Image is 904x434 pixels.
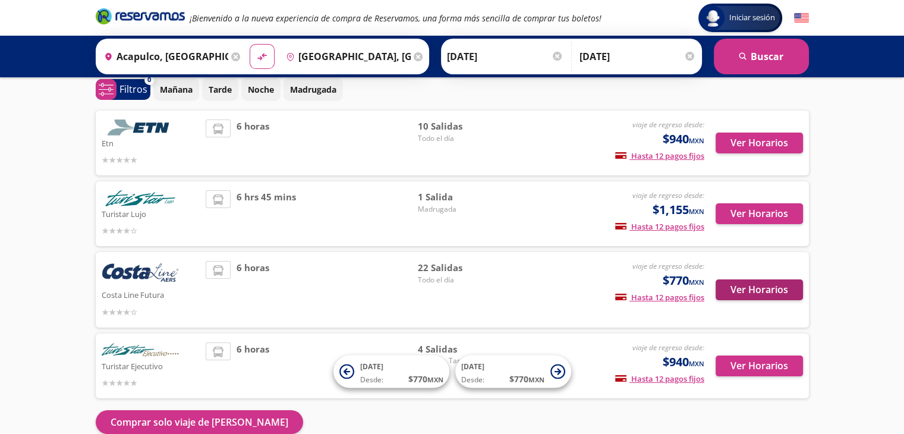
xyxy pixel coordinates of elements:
[119,82,147,96] p: Filtros
[615,373,704,384] span: Hasta 12 pagos fijos
[615,150,704,161] span: Hasta 12 pagos fijos
[102,136,200,150] p: Etn
[632,190,704,200] em: viaje de regreso desde:
[237,261,269,319] span: 6 horas
[237,190,296,237] span: 6 hrs 45 mins
[102,287,200,301] p: Costa Line Futura
[418,342,501,356] span: 4 Salidas
[418,190,501,204] span: 1 Salida
[241,78,281,101] button: Noche
[663,353,704,371] span: $940
[290,83,336,96] p: Madrugada
[418,261,501,275] span: 22 Salidas
[102,119,179,136] img: Etn
[579,42,696,71] input: Opcional
[509,373,544,385] span: $ 770
[461,361,484,372] span: [DATE]
[147,75,151,85] span: 0
[160,83,193,96] p: Mañana
[102,342,179,358] img: Turistar Ejecutivo
[689,207,704,216] small: MXN
[209,83,232,96] p: Tarde
[427,375,443,384] small: MXN
[418,204,501,215] span: Madrugada
[248,83,274,96] p: Noche
[418,275,501,285] span: Todo el día
[237,342,269,389] span: 6 horas
[102,261,179,287] img: Costa Line Futura
[663,272,704,290] span: $770
[615,221,704,232] span: Hasta 12 pagos fijos
[102,358,200,373] p: Turistar Ejecutivo
[408,373,443,385] span: $ 770
[528,375,544,384] small: MXN
[689,359,704,368] small: MXN
[714,39,809,74] button: Buscar
[615,292,704,303] span: Hasta 12 pagos fijos
[418,133,501,144] span: Todo el día
[689,278,704,287] small: MXN
[237,119,269,166] span: 6 horas
[794,11,809,26] button: English
[102,206,200,221] p: Turistar Lujo
[632,119,704,130] em: viaje de regreso desde:
[653,201,704,219] span: $1,155
[360,361,383,372] span: [DATE]
[716,133,803,153] button: Ver Horarios
[281,42,411,71] input: Buscar Destino
[716,279,803,300] button: Ver Horarios
[632,342,704,353] em: viaje de regreso desde:
[725,12,780,24] span: Iniciar sesión
[447,42,563,71] input: Elegir Fecha
[96,79,150,100] button: 0Filtros
[153,78,199,101] button: Mañana
[284,78,343,101] button: Madrugada
[663,130,704,148] span: $940
[632,261,704,271] em: viaje de regreso desde:
[716,356,803,376] button: Ver Horarios
[96,7,185,29] a: Brand Logo
[716,203,803,224] button: Ver Horarios
[455,356,571,388] button: [DATE]Desde:$770MXN
[360,375,383,385] span: Desde:
[461,375,484,385] span: Desde:
[689,136,704,145] small: MXN
[96,410,303,434] button: Comprar solo viaje de [PERSON_NAME]
[99,42,229,71] input: Buscar Origen
[96,7,185,25] i: Brand Logo
[418,119,501,133] span: 10 Salidas
[190,12,601,24] em: ¡Bienvenido a la nueva experiencia de compra de Reservamos, una forma más sencilla de comprar tus...
[102,190,179,206] img: Turistar Lujo
[333,356,449,388] button: [DATE]Desde:$770MXN
[202,78,238,101] button: Tarde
